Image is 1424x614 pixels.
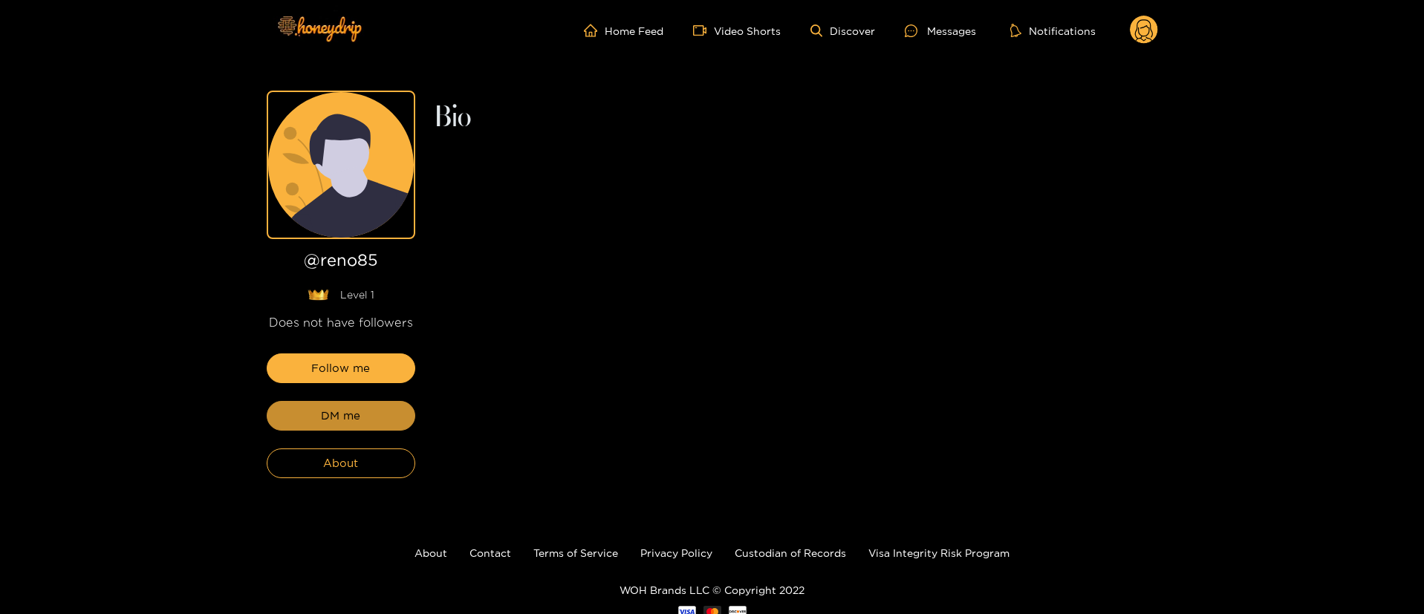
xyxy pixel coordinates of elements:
span: About [323,454,358,472]
span: Follow me [311,359,370,377]
button: DM me [267,401,415,431]
a: Visa Integrity Risk Program [868,547,1010,558]
span: video-camera [693,24,714,37]
button: Notifications [1006,23,1100,38]
span: home [584,24,605,37]
a: Custodian of Records [735,547,846,558]
span: Level 1 [340,287,374,302]
button: About [267,448,415,478]
h1: @ reno85 [267,251,415,275]
span: DM me [321,407,360,425]
div: Messages [905,22,976,39]
div: Does not have followers [267,314,415,331]
a: Privacy Policy [640,547,712,558]
a: About [414,547,447,558]
a: Discover [810,25,875,37]
a: Home Feed [584,24,663,37]
a: Video Shorts [693,24,781,37]
img: lavel grade [308,289,329,301]
a: Contact [469,547,511,558]
a: Terms of Service [533,547,618,558]
button: Follow me [267,353,415,383]
h2: Bio [433,105,1158,131]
